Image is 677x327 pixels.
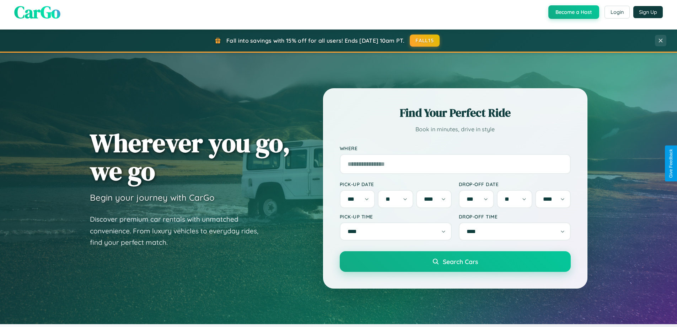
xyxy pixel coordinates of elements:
button: Sign Up [633,6,663,18]
label: Where [340,145,571,151]
span: Fall into savings with 15% off for all users! Ends [DATE] 10am PT. [226,37,404,44]
button: Login [605,6,630,19]
label: Drop-off Time [459,213,571,220]
label: Drop-off Date [459,181,571,187]
h3: Begin your journey with CarGo [90,192,215,203]
button: FALL15 [410,35,440,47]
iframe: Intercom live chat [7,303,24,320]
button: Become a Host [548,5,599,19]
button: Search Cars [340,251,571,272]
p: Book in minutes, drive in style [340,124,571,135]
span: Search Cars [443,258,478,265]
h1: Wherever you go, we go [90,129,290,185]
p: Discover premium car rentals with unmatched convenience. From luxury vehicles to everyday rides, ... [90,213,268,248]
label: Pick-up Date [340,181,452,187]
label: Pick-up Time [340,213,452,220]
span: CarGo [14,0,60,24]
h2: Find Your Perfect Ride [340,105,571,121]
div: Give Feedback [668,149,673,178]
